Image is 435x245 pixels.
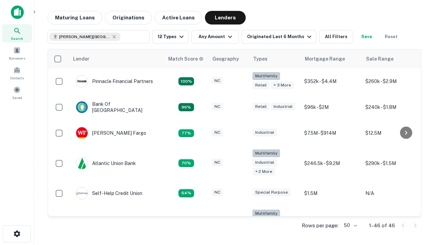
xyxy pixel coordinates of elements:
div: Geography [212,55,239,63]
th: Types [249,49,301,68]
div: Retail [253,103,269,111]
div: Capitalize uses an advanced AI algorithm to match your search with the best lender. The match sco... [168,55,204,63]
div: Matching Properties: 11, hasApolloMatch: undefined [178,159,194,167]
span: Borrowers [9,55,25,61]
div: Sale Range [366,55,394,63]
div: Self-help Credit Union [76,187,142,199]
span: Search [11,36,23,41]
button: Maturing Loans [48,11,102,24]
button: Originations [105,11,152,24]
span: [PERSON_NAME][GEOGRAPHIC_DATA], [GEOGRAPHIC_DATA] [59,34,110,40]
button: Reset [380,30,402,44]
div: Industrial [271,103,295,111]
div: Matching Properties: 15, hasApolloMatch: undefined [178,103,194,111]
a: Saved [2,83,32,102]
div: Mortgage Range [305,55,345,63]
img: picture [76,187,88,199]
div: Bank Of [GEOGRAPHIC_DATA] [76,101,157,113]
div: Types [253,55,267,63]
div: Originated Last 6 Months [247,33,313,41]
td: $1.5M [301,180,362,206]
img: picture [76,158,88,169]
td: $12.5M [362,120,423,146]
td: $265k - $1.1M [362,206,423,241]
iframe: Chat Widget [401,169,435,201]
button: 12 Types [152,30,189,44]
td: $352k - $4.4M [301,68,362,94]
div: + 3 more [271,81,294,89]
div: Matching Properties: 10, hasApolloMatch: undefined [178,189,194,197]
td: $246.5k - $9.2M [301,146,362,180]
div: + 2 more [253,168,275,176]
div: Pinnacle Financial Partners [76,75,153,87]
td: N/A [362,180,423,206]
td: $7.5M - $914M [301,120,362,146]
div: Industrial [253,159,277,166]
p: Rows per page: [302,222,338,230]
div: Multifamily [253,149,280,157]
div: NC [212,129,223,136]
div: NC [212,159,223,166]
div: Special Purpose [253,189,291,196]
div: NC [212,189,223,196]
div: Lender [73,55,89,63]
button: Active Loans [155,11,202,24]
button: All Filters [319,30,353,44]
th: Lender [69,49,164,68]
a: Borrowers [2,44,32,62]
th: Sale Range [362,49,423,68]
div: Multifamily [253,72,280,80]
div: Matching Properties: 28, hasApolloMatch: undefined [178,77,194,85]
td: $290k - $1.5M [362,146,423,180]
td: $260k - $2.9M [362,68,423,94]
p: 1–46 of 46 [369,222,395,230]
td: $96k - $2M [301,94,362,120]
div: NC [212,77,223,85]
button: Originated Last 6 Months [242,30,316,44]
th: Capitalize uses an advanced AI algorithm to match your search with the best lender. The match sco... [164,49,208,68]
div: Atlantic Union Bank [76,157,136,169]
img: picture [76,127,88,139]
span: Saved [12,95,22,100]
th: Geography [208,49,249,68]
span: Contacts [10,75,24,81]
img: capitalize-icon.png [11,5,24,19]
img: picture [76,76,88,87]
a: Contacts [2,64,32,82]
button: Save your search to get updates of matches that match your search criteria. [356,30,378,44]
div: 50 [341,220,358,230]
h6: Match Score [168,55,202,63]
div: Multifamily [253,210,280,217]
div: Matching Properties: 12, hasApolloMatch: undefined [178,129,194,137]
th: Mortgage Range [301,49,362,68]
div: NC [212,103,223,111]
td: $240k - $1.8M [362,94,423,120]
button: Lenders [205,11,246,24]
div: [PERSON_NAME] Fargo [76,127,146,139]
div: Retail [253,81,269,89]
button: Any Amount [191,30,239,44]
div: Industrial [253,129,277,136]
img: picture [76,101,88,113]
a: Search [2,24,32,43]
td: $225.3k - $21M [301,206,362,241]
